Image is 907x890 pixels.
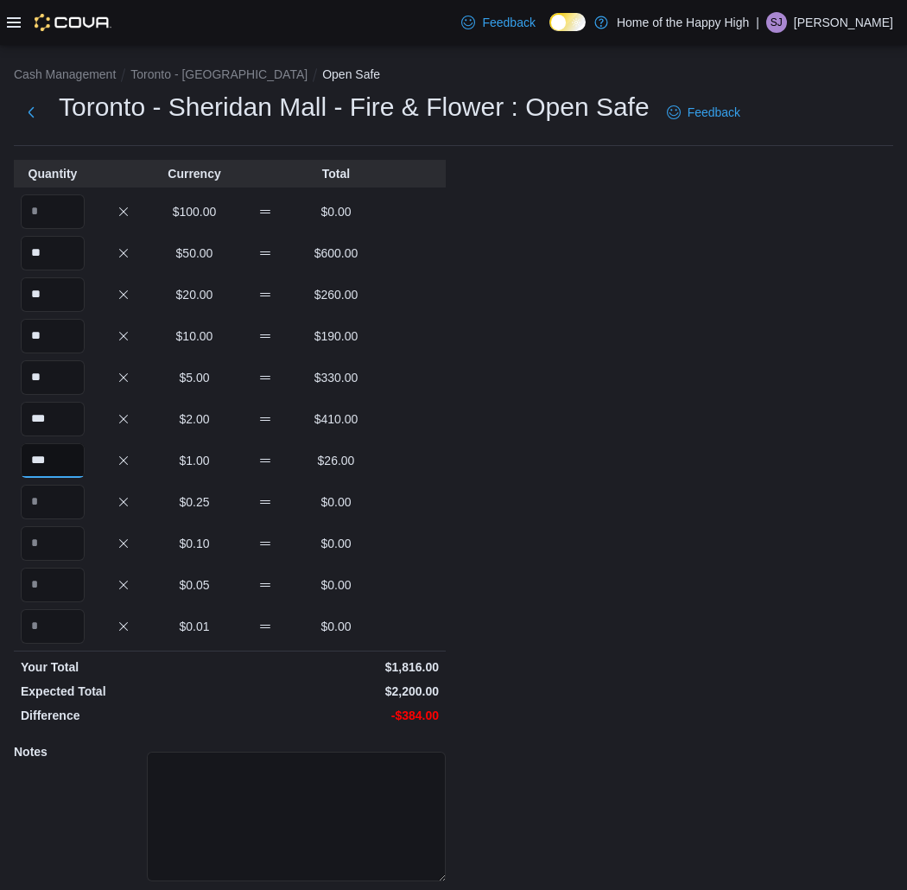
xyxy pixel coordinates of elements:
[304,493,368,511] p: $0.00
[162,410,226,428] p: $2.00
[304,535,368,552] p: $0.00
[162,369,226,386] p: $5.00
[21,683,226,700] p: Expected Total
[21,485,85,519] input: Quantity
[21,165,85,182] p: Quantity
[14,95,48,130] button: Next
[21,402,85,436] input: Quantity
[21,277,85,312] input: Quantity
[21,658,226,676] p: Your Total
[21,443,85,478] input: Quantity
[233,658,439,676] p: $1,816.00
[482,14,535,31] span: Feedback
[454,5,542,40] a: Feedback
[162,165,226,182] p: Currency
[549,13,586,31] input: Dark Mode
[162,618,226,635] p: $0.01
[304,286,368,303] p: $260.00
[322,67,380,81] button: Open Safe
[233,707,439,724] p: -$384.00
[304,369,368,386] p: $330.00
[130,67,308,81] button: Toronto - [GEOGRAPHIC_DATA]
[304,203,368,220] p: $0.00
[304,245,368,262] p: $600.00
[794,12,893,33] p: [PERSON_NAME]
[14,734,143,769] h5: Notes
[21,707,226,724] p: Difference
[233,683,439,700] p: $2,200.00
[304,452,368,469] p: $26.00
[21,526,85,561] input: Quantity
[304,327,368,345] p: $190.00
[162,452,226,469] p: $1.00
[660,95,747,130] a: Feedback
[304,576,368,594] p: $0.00
[21,319,85,353] input: Quantity
[549,31,550,32] span: Dark Mode
[756,12,759,33] p: |
[304,410,368,428] p: $410.00
[21,360,85,395] input: Quantity
[304,165,368,182] p: Total
[21,236,85,270] input: Quantity
[162,493,226,511] p: $0.25
[162,286,226,303] p: $20.00
[617,12,749,33] p: Home of the Happy High
[766,12,787,33] div: Stephanie James Guadron
[21,568,85,602] input: Quantity
[162,245,226,262] p: $50.00
[59,90,650,124] h1: Toronto - Sheridan Mall - Fire & Flower : Open Safe
[35,14,111,31] img: Cova
[21,609,85,644] input: Quantity
[162,327,226,345] p: $10.00
[14,67,116,81] button: Cash Management
[304,618,368,635] p: $0.00
[688,104,740,121] span: Feedback
[162,576,226,594] p: $0.05
[21,194,85,229] input: Quantity
[771,12,783,33] span: SJ
[162,203,226,220] p: $100.00
[162,535,226,552] p: $0.10
[14,66,893,86] nav: An example of EuiBreadcrumbs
